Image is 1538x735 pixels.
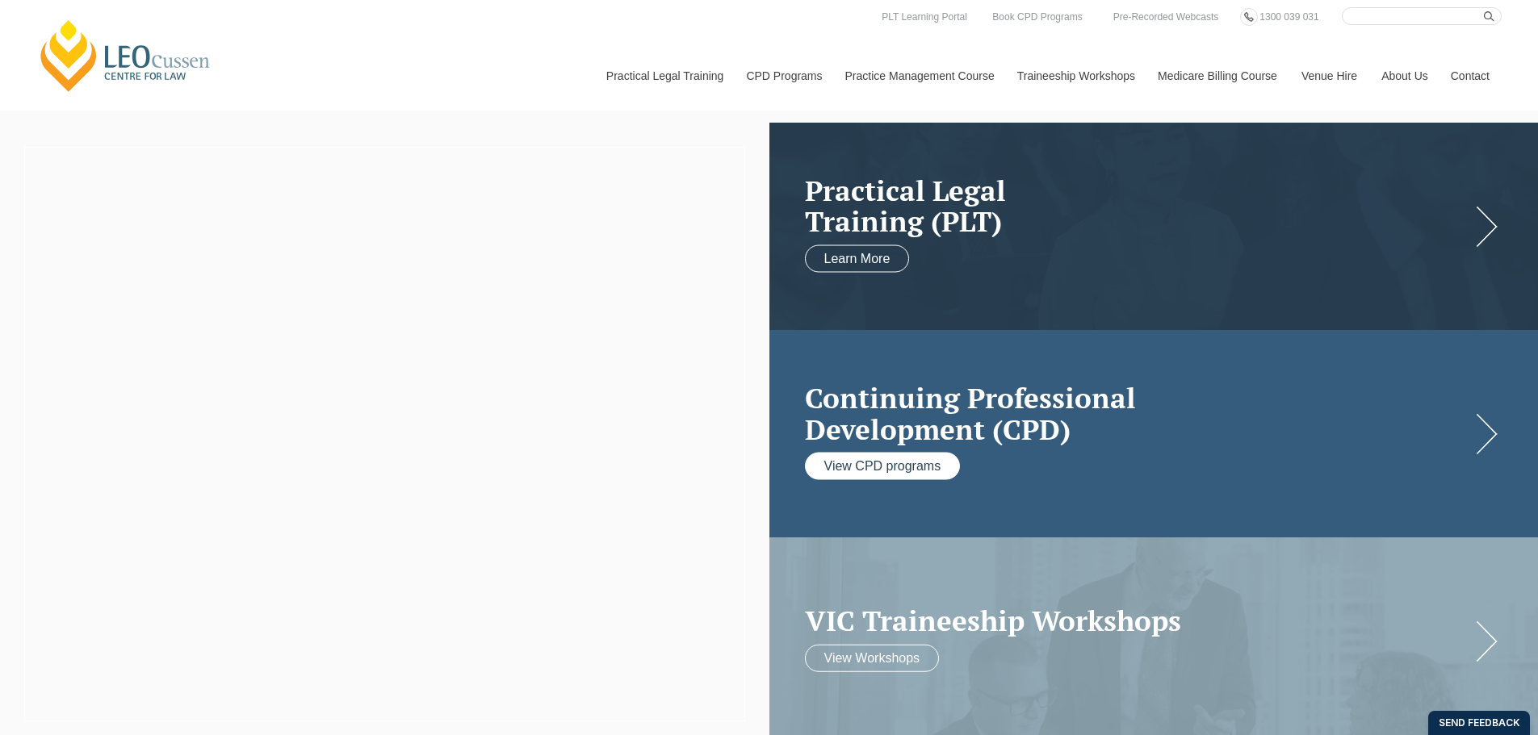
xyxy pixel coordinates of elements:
[805,382,1471,445] a: Continuing ProfessionalDevelopment (CPD)
[805,174,1471,236] h2: Practical Legal Training (PLT)
[734,41,832,111] a: CPD Programs
[1109,8,1223,26] a: Pre-Recorded Webcasts
[805,174,1471,236] a: Practical LegalTraining (PLT)
[1146,41,1289,111] a: Medicare Billing Course
[1430,627,1498,695] iframe: LiveChat chat widget
[1369,41,1439,111] a: About Us
[805,382,1471,445] h2: Continuing Professional Development (CPD)
[594,41,735,111] a: Practical Legal Training
[1439,41,1502,111] a: Contact
[1259,11,1318,23] span: 1300 039 031
[805,644,940,671] a: View Workshops
[1289,41,1369,111] a: Venue Hire
[833,41,1005,111] a: Practice Management Course
[878,8,971,26] a: PLT Learning Portal
[805,453,961,480] a: View CPD programs
[36,18,215,94] a: [PERSON_NAME] Centre for Law
[1255,8,1322,26] a: 1300 039 031
[988,8,1086,26] a: Book CPD Programs
[1005,41,1146,111] a: Traineeship Workshops
[805,244,910,272] a: Learn More
[805,605,1471,637] a: VIC Traineeship Workshops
